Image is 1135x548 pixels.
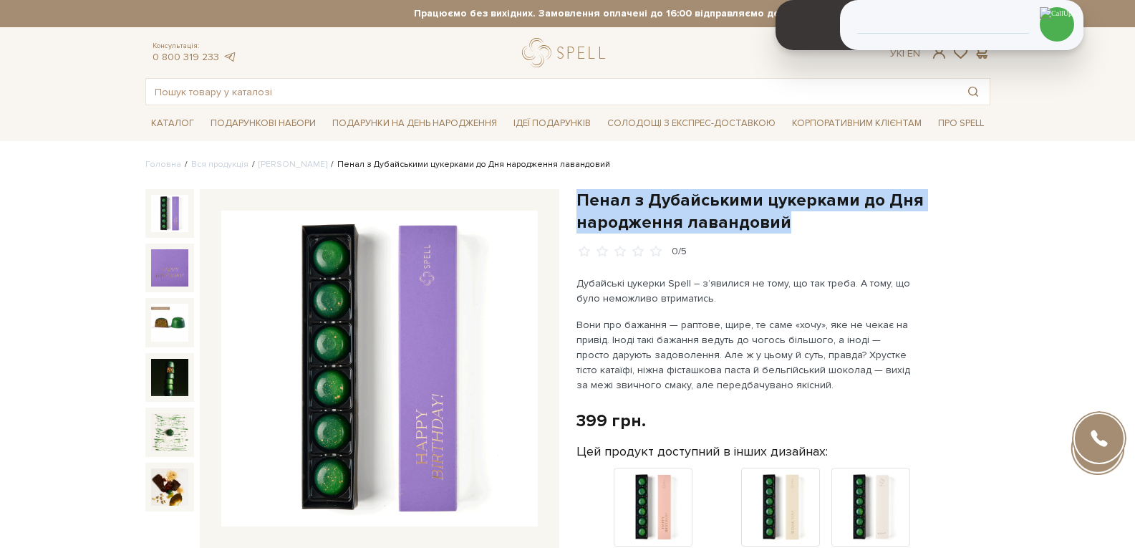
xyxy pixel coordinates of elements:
a: Головна [145,159,181,170]
a: [PERSON_NAME] [259,159,327,170]
button: Пошук товару у каталозі [957,79,990,105]
a: logo [522,38,612,67]
li: Пенал з Дубайськими цукерками до Дня народження лавандовий [327,158,610,171]
input: Пошук товару у каталозі [146,79,957,105]
a: Корпоративним клієнтам [786,111,927,135]
span: Консультація: [153,42,237,51]
a: telegram [223,51,237,63]
span: Подарункові набори [205,112,322,135]
p: Дубайські цукерки Spell – з’явилися не тому, що так треба. А тому, що було неможливо втриматись. [576,276,912,306]
a: Солодощі з експрес-доставкою [602,111,781,135]
img: Пенал з Дубайськими цукерками до Дня народження лавандовий [151,249,188,287]
span: Каталог [145,112,200,135]
a: En [907,47,920,59]
span: Подарунки на День народження [327,112,503,135]
img: Пенал з Дубайськими цукерками до Дня народження лавандовий [151,195,188,232]
span: Ідеї подарунків [508,112,597,135]
img: Продукт [741,468,820,547]
span: | [902,47,904,59]
h1: Пенал з Дубайськими цукерками до Дня народження лавандовий [576,189,990,234]
p: Вони про бажання — раптове, щире, те саме «хочу», яке не чекає на привід. Іноді такі бажання веду... [576,317,912,393]
span: Про Spell [932,112,990,135]
img: Пенал з Дубайськими цукерками до Дня народження лавандовий [151,413,188,451]
div: 399 грн. [576,410,646,432]
div: 0/5 [672,245,687,259]
img: Пенал з Дубайськими цукерками до Дня народження лавандовий [151,304,188,341]
img: Пенал з Дубайськими цукерками до Дня народження лавандовий [221,211,538,527]
a: Вся продукція [191,159,248,170]
a: 0 800 319 233 [153,51,219,63]
img: Пенал з Дубайськими цукерками до Дня народження лавандовий [151,359,188,396]
img: Продукт [831,468,910,547]
img: Пенал з Дубайськими цукерками до Дня народження лавандовий [151,468,188,506]
img: Продукт [614,468,692,547]
strong: Працюємо без вихідних. Замовлення оплачені до 16:00 відправляємо день в день, після 16:00 - насту... [272,7,1117,20]
div: Ук [890,47,920,60]
label: Цей продукт доступний в інших дизайнах: [576,443,828,460]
